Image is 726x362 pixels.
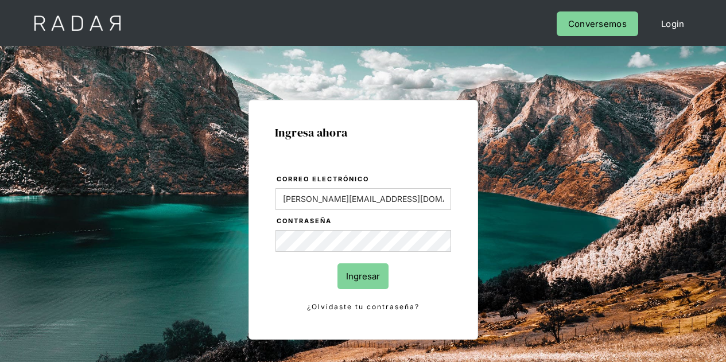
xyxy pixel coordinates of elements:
[277,174,451,185] label: Correo electrónico
[275,301,451,313] a: ¿Olvidaste tu contraseña?
[275,188,451,210] input: bruce@wayne.com
[650,11,696,36] a: Login
[337,263,389,289] input: Ingresar
[275,173,452,313] form: Login Form
[275,126,452,139] h1: Ingresa ahora
[557,11,638,36] a: Conversemos
[277,216,451,227] label: Contraseña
